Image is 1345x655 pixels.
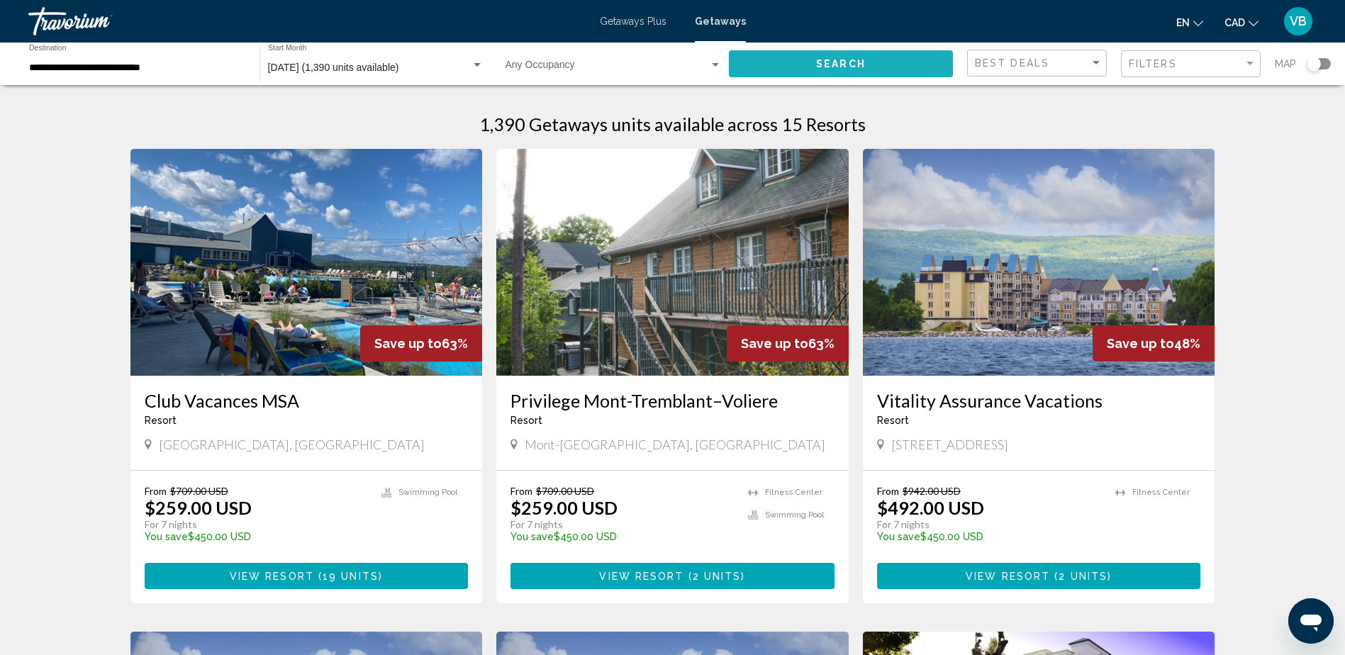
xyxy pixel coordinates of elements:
[159,437,425,452] span: [GEOGRAPHIC_DATA], [GEOGRAPHIC_DATA]
[510,531,734,542] p: $450.00 USD
[525,437,825,452] span: Mont-[GEOGRAPHIC_DATA], [GEOGRAPHIC_DATA]
[170,485,228,497] span: $709.00 USD
[314,571,383,582] span: ( )
[230,571,314,582] span: View Resort
[1050,571,1112,582] span: ( )
[1129,58,1177,69] span: Filters
[877,497,984,518] p: $492.00 USD
[903,485,961,497] span: $942.00 USD
[877,415,909,426] span: Resort
[877,531,1102,542] p: $450.00 USD
[510,563,835,589] button: View Resort(2 units)
[1107,336,1174,351] span: Save up to
[1280,6,1317,36] button: User Menu
[975,57,1049,69] span: Best Deals
[145,531,188,542] span: You save
[510,518,734,531] p: For 7 nights
[1059,571,1107,582] span: 2 units
[510,390,835,411] a: Privilege Mont-Tremblant–Voliere
[510,497,618,518] p: $259.00 USD
[727,325,849,362] div: 63%
[510,485,532,497] span: From
[1288,598,1334,644] iframe: Button to launch messaging window
[374,336,442,351] span: Save up to
[877,518,1102,531] p: For 7 nights
[765,510,824,520] span: Swimming Pool
[693,571,742,582] span: 2 units
[877,531,920,542] span: You save
[1093,325,1215,362] div: 48%
[1290,14,1307,28] span: VB
[741,336,808,351] span: Save up to
[863,149,1215,376] img: ii_c2x1.jpg
[1176,17,1190,28] span: en
[599,571,683,582] span: View Resort
[765,488,822,497] span: Fitness Center
[877,390,1201,411] a: Vitality Assurance Vacations
[145,563,469,589] button: View Resort(19 units)
[323,571,379,582] span: 19 units
[877,485,899,497] span: From
[891,437,1008,452] span: [STREET_ADDRESS]
[1132,488,1190,497] span: Fitness Center
[1275,54,1296,74] span: Map
[1121,50,1261,79] button: Filter
[729,50,953,77] button: Search
[600,16,666,27] a: Getaways Plus
[695,16,746,27] a: Getaways
[268,62,399,73] span: [DATE] (1,390 units available)
[479,113,866,135] h1: 1,390 Getaways units available across 15 Resorts
[816,59,866,70] span: Search
[966,571,1050,582] span: View Resort
[28,7,586,35] a: Travorium
[145,531,368,542] p: $450.00 USD
[145,518,368,531] p: For 7 nights
[975,57,1103,69] mat-select: Sort by
[510,415,542,426] span: Resort
[877,563,1201,589] button: View Resort(2 units)
[1224,12,1259,33] button: Change currency
[1224,17,1245,28] span: CAD
[145,485,167,497] span: From
[684,571,746,582] span: ( )
[130,149,483,376] img: 2621O01X.jpg
[145,497,252,518] p: $259.00 USD
[536,485,594,497] span: $709.00 USD
[496,149,849,376] img: 2272E01L.jpg
[510,531,554,542] span: You save
[360,325,482,362] div: 63%
[1176,12,1203,33] button: Change language
[145,415,177,426] span: Resort
[398,488,457,497] span: Swimming Pool
[145,390,469,411] a: Club Vacances MSA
